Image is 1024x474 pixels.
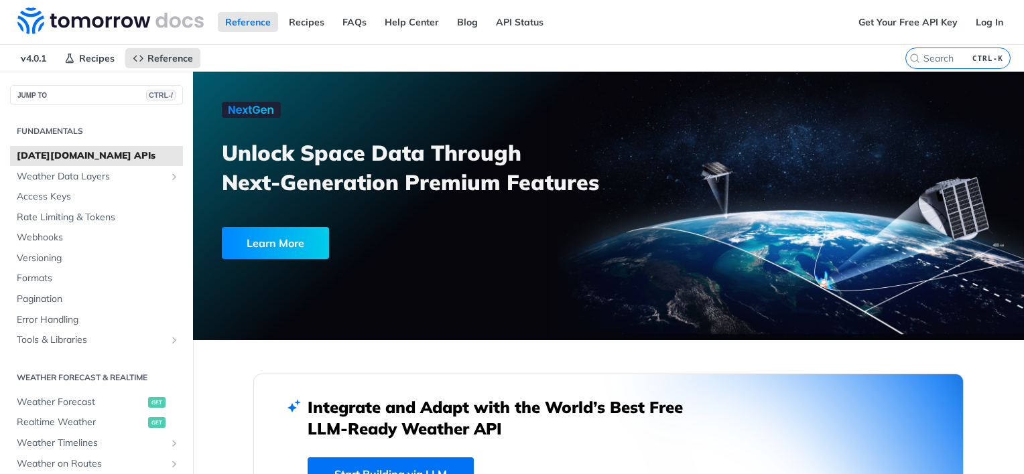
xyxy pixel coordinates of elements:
[17,457,166,471] span: Weather on Routes
[17,293,180,306] span: Pagination
[17,396,145,409] span: Weather Forecast
[17,272,180,285] span: Formats
[125,48,200,68] a: Reference
[79,52,115,64] span: Recipes
[222,227,329,259] div: Learn More
[10,289,183,309] a: Pagination
[968,12,1011,32] a: Log In
[10,330,183,350] a: Tools & LibrariesShow subpages for Tools & Libraries
[10,392,183,412] a: Weather Forecastget
[17,416,145,429] span: Realtime Weather
[10,208,183,228] a: Rate Limiting & Tokens
[147,52,193,64] span: Reference
[148,397,166,408] span: get
[17,190,180,204] span: Access Keys
[10,125,183,137] h2: Fundamentals
[222,138,623,197] h3: Unlock Space Data Through Next-Generation Premium Features
[17,149,180,163] span: [DATE][DOMAIN_NAME] APIs
[10,146,183,166] a: [DATE][DOMAIN_NAME] APIs
[218,12,278,32] a: Reference
[169,335,180,345] button: Show subpages for Tools & Libraries
[969,52,1007,65] kbd: CTRL-K
[450,12,485,32] a: Blog
[10,433,183,453] a: Weather TimelinesShow subpages for Weather Timelines
[10,187,183,207] a: Access Keys
[169,438,180,449] button: Show subpages for Weather Timelines
[222,227,543,259] a: Learn More
[10,167,183,187] a: Weather Data LayersShow subpages for Weather Data Layers
[909,53,920,64] svg: Search
[308,396,703,439] h2: Integrate and Adapt with the World’s Best Free LLM-Ready Weather API
[335,12,374,32] a: FAQs
[10,228,183,248] a: Webhooks
[169,459,180,469] button: Show subpages for Weather on Routes
[17,7,204,34] img: Tomorrow.io Weather API Docs
[851,12,965,32] a: Get Your Free API Key
[17,170,166,183] span: Weather Data Layers
[17,313,180,327] span: Error Handling
[17,231,180,244] span: Webhooks
[10,85,183,105] button: JUMP TOCTRL-/
[17,252,180,265] span: Versioning
[17,333,166,347] span: Tools & Libraries
[146,90,176,100] span: CTRL-/
[10,454,183,474] a: Weather on RoutesShow subpages for Weather on Routes
[148,417,166,428] span: get
[281,12,332,32] a: Recipes
[377,12,446,32] a: Help Center
[10,310,183,330] a: Error Handling
[169,171,180,182] button: Show subpages for Weather Data Layers
[489,12,551,32] a: API Status
[10,248,183,268] a: Versioning
[10,372,183,384] h2: Weather Forecast & realtime
[13,48,54,68] span: v4.0.1
[222,102,281,118] img: NextGen
[17,211,180,224] span: Rate Limiting & Tokens
[57,48,122,68] a: Recipes
[10,268,183,289] a: Formats
[10,412,183,432] a: Realtime Weatherget
[17,437,166,450] span: Weather Timelines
